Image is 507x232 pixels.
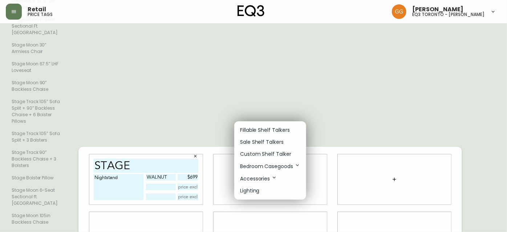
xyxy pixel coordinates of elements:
p: Fillable Shelf Talkers [240,126,290,134]
p: Lighting [240,187,260,195]
p: Sale Shelf Talkers [240,138,284,146]
p: Custom Shelf Talker [240,150,291,158]
p: Accessories [240,175,277,183]
p: Bedroom Casegoods [240,162,300,170]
